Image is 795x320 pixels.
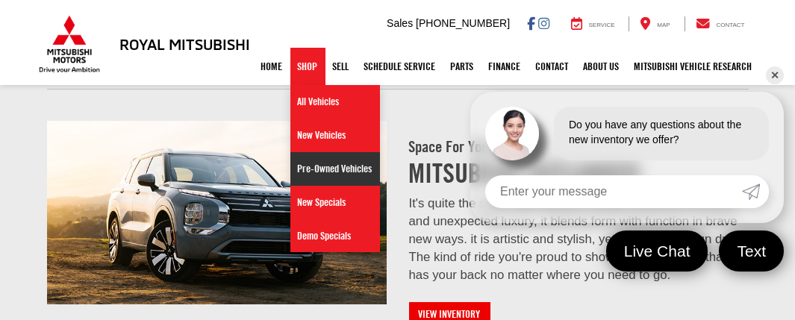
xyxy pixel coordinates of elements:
a: Contact [529,48,576,85]
p: It's quite the sight. With dynamic design, powerful handling and unexpected luxury, it blends for... [409,195,749,284]
h3: Mitsubishi Outlander [409,158,749,188]
a: Map [629,16,681,31]
a: About Us [576,48,627,85]
a: Text [719,230,784,272]
div: Do you have any questions about the new inventory we offer? [554,107,769,160]
a: Mitsubishi Vehicle Research [627,48,760,85]
a: New Specials [290,186,380,219]
img: Mitsubishi [36,15,103,73]
a: Facebook: Click to visit our Facebook page [527,17,535,29]
div: Royal Mitsubishi | Mitsubishi Outlander [47,121,387,304]
a: Home [254,48,290,85]
a: All Vehicles [290,85,380,119]
span: Map [657,22,670,28]
img: Agent profile photo [485,107,539,160]
a: Pre-Owned Vehicles [290,152,380,186]
a: Sell [325,48,357,85]
a: Contact [685,16,756,31]
a: Instagram: Click to visit our Instagram page [538,17,549,29]
h2: Space for your lifestyle [409,136,749,157]
a: New Vehicles [290,119,380,152]
a: Service [560,16,626,31]
a: Shop [290,48,325,85]
a: Submit [742,175,769,208]
a: Finance [481,48,529,85]
a: Live Chat [606,230,708,272]
span: Sales [387,17,413,29]
input: Enter your message [485,175,742,208]
a: Parts: Opens in a new tab [443,48,481,85]
span: Text [729,241,773,261]
span: Contact [716,22,744,28]
span: [PHONE_NUMBER] [416,17,510,29]
span: Live Chat [617,241,698,261]
a: Schedule Service: Opens in a new tab [357,48,443,85]
span: Service [589,22,615,28]
h3: Royal Mitsubishi [119,36,250,52]
a: Demo Specials [290,219,380,252]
